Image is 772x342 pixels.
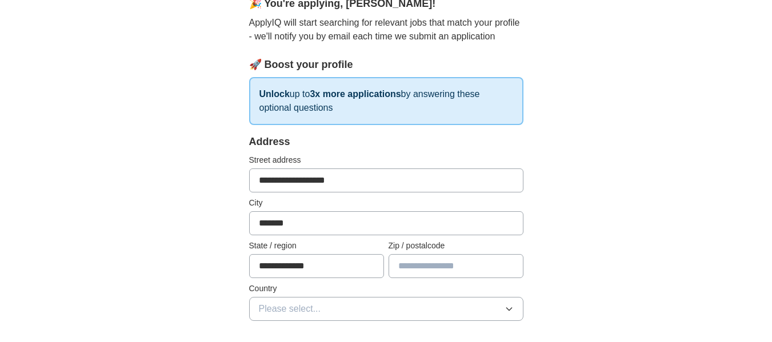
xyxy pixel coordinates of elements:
button: Please select... [249,297,523,321]
p: ApplyIQ will start searching for relevant jobs that match your profile - we'll notify you by emai... [249,16,523,43]
label: City [249,197,523,209]
label: Country [249,283,523,295]
p: up to by answering these optional questions [249,77,523,125]
label: Zip / postalcode [389,240,523,252]
label: State / region [249,240,384,252]
div: Address [249,134,523,150]
div: 🚀 Boost your profile [249,57,523,73]
label: Street address [249,154,523,166]
strong: 3x more applications [310,89,401,99]
strong: Unlock [259,89,290,99]
span: Please select... [259,302,321,316]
